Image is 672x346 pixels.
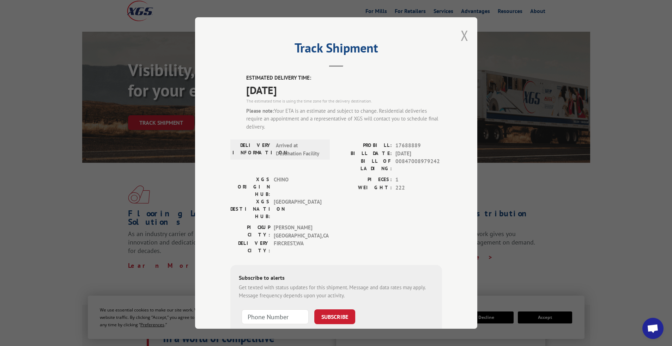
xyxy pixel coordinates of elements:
[239,284,434,299] div: Get texted with status updates for this shipment. Message and data rates may apply. Message frequ...
[461,26,468,45] button: Close modal
[246,82,442,98] span: [DATE]
[274,224,321,240] span: [PERSON_NAME][GEOGRAPHIC_DATA] , CA
[395,184,442,192] span: 222
[274,198,321,220] span: [GEOGRAPHIC_DATA]
[230,224,270,240] label: PICKUP CITY:
[230,176,270,198] label: XGS ORIGIN HUB:
[395,176,442,184] span: 1
[246,107,442,131] div: Your ETA is an estimate and subject to change. Residential deliveries require an appointment and ...
[276,142,323,157] span: Arrived at Destination Facility
[336,157,392,172] label: BILL OF LADING:
[336,184,392,192] label: WEIGHT:
[232,142,272,157] label: DELIVERY INFORMATION:
[274,176,321,198] span: CHINO
[395,150,442,158] span: [DATE]
[336,176,392,184] label: PIECES:
[242,309,309,324] input: Phone Number
[246,107,274,114] strong: Please note:
[274,240,321,254] span: FIRCREST , WA
[395,157,442,172] span: 00847008979242
[246,74,442,82] label: ESTIMATED DELIVERY TIME:
[336,150,392,158] label: BILL DATE:
[230,43,442,56] h2: Track Shipment
[230,198,270,220] label: XGS DESTINATION HUB:
[395,142,442,150] span: 17688889
[230,240,270,254] label: DELIVERY CITY:
[246,98,442,104] div: The estimated time is using the time zone for the delivery destination.
[642,318,664,339] div: Open chat
[336,142,392,150] label: PROBILL:
[239,273,434,284] div: Subscribe to alerts
[314,309,355,324] button: SUBSCRIBE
